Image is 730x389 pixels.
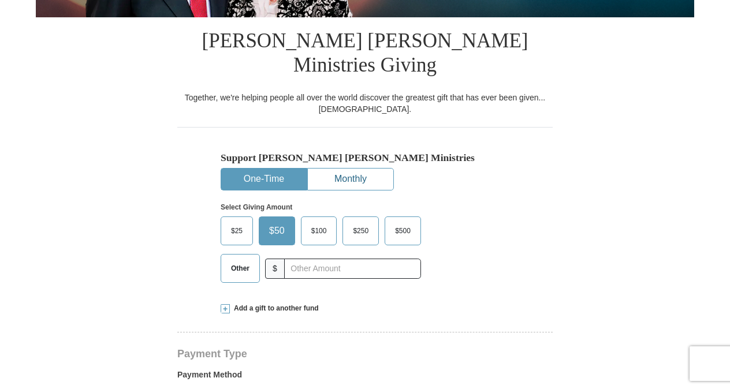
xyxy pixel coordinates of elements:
[225,260,255,277] span: Other
[177,17,553,92] h1: [PERSON_NAME] [PERSON_NAME] Ministries Giving
[389,222,416,240] span: $500
[308,169,393,190] button: Monthly
[230,304,319,313] span: Add a gift to another fund
[306,222,333,240] span: $100
[225,222,248,240] span: $25
[177,349,553,358] h4: Payment Type
[221,152,509,164] h5: Support [PERSON_NAME] [PERSON_NAME] Ministries
[221,203,292,211] strong: Select Giving Amount
[177,92,553,115] div: Together, we're helping people all over the world discover the greatest gift that has ever been g...
[284,259,421,279] input: Other Amount
[347,222,374,240] span: $250
[177,369,553,386] label: Payment Method
[265,259,285,279] span: $
[221,169,307,190] button: One-Time
[263,222,290,240] span: $50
